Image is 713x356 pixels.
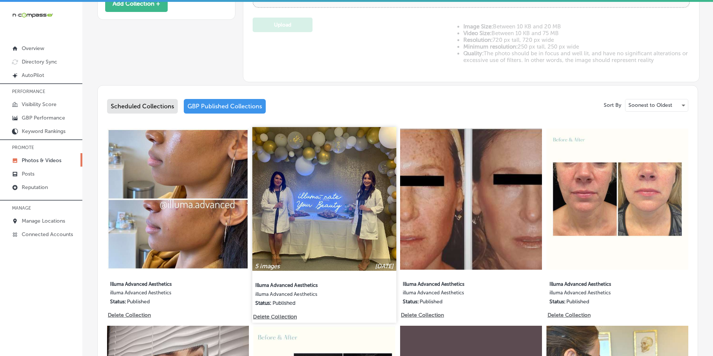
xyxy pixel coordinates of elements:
[255,262,280,269] p: 5 images
[22,184,48,191] p: Reputation
[403,277,510,290] label: Illuma Advanced Aesthetics
[22,115,65,121] p: GBP Performance
[22,128,65,134] p: Keyword Rankings
[110,277,217,290] label: Illuma Advanced Aesthetics
[108,312,150,318] p: Delete Collection
[403,298,419,305] p: Status:
[107,129,249,270] img: Collection thumbnail
[22,101,57,108] p: Visibility Score
[22,231,73,238] p: Connected Accounts
[255,300,272,306] p: Status:
[604,102,621,108] p: Sort By
[255,278,364,291] label: Illuma Advanced Aesthetics
[549,298,566,305] p: Status:
[253,313,296,320] p: Delete Collection
[22,45,44,52] p: Overview
[255,291,364,300] label: illuma Advanced Aesthetics
[272,300,296,306] p: Published
[548,312,590,318] p: Delete Collection
[22,157,61,164] p: Photos & Videos
[12,12,53,19] img: 660ab0bf-5cc7-4cb8-ba1c-48b5ae0f18e60NCTV_CLogo_TV_Black_-500x88.png
[22,218,65,224] p: Manage Locations
[420,298,442,305] p: Published
[127,298,150,305] p: Published
[403,290,510,298] label: illuma Advanced Aesthetics
[375,262,394,269] p: [DATE]
[546,129,688,270] img: Collection thumbnail
[549,290,656,298] label: illuma Advanced Aesthetics
[400,129,542,270] img: Collection thumbnail
[628,102,672,109] p: Soonest to Oldest
[110,290,217,298] label: illuma Advanced Aesthetics
[22,72,44,78] p: AutoPilot
[566,298,589,305] p: Published
[184,99,266,114] div: GBP Published Collections
[401,312,443,318] p: Delete Collection
[107,99,178,114] div: Scheduled Collections
[253,127,396,270] img: Collection thumbnail
[110,298,126,305] p: Status:
[22,59,57,65] p: Directory Sync
[22,171,34,177] p: Posts
[549,277,656,290] label: Illuma Advanced Aesthetics
[625,99,688,111] div: Soonest to Oldest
